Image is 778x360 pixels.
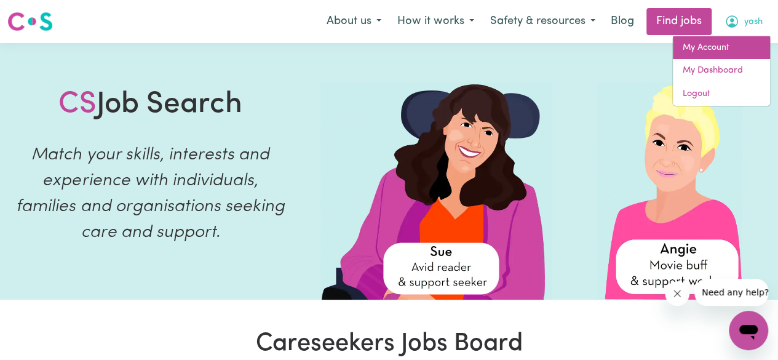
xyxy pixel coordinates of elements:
h1: Job Search [58,87,242,123]
button: My Account [716,9,771,34]
span: CS [58,90,96,119]
button: How it works [389,9,482,34]
iframe: Message from company [694,279,768,306]
a: Blog [603,8,641,35]
a: Careseekers logo [7,7,53,36]
button: Safety & resources [482,9,603,34]
iframe: Button to launch messaging window [729,311,768,350]
p: Match your skills, interests and experience with individuals, families and organisations seeking ... [15,142,286,246]
span: Need any help? [7,9,74,18]
iframe: Close message [665,281,689,306]
a: My Account [673,36,770,60]
img: Careseekers logo [7,10,53,33]
button: About us [319,9,389,34]
div: My Account [672,36,771,106]
a: Logout [673,82,770,106]
span: yash [744,15,763,29]
a: My Dashboard [673,59,770,82]
a: Find jobs [646,8,712,35]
